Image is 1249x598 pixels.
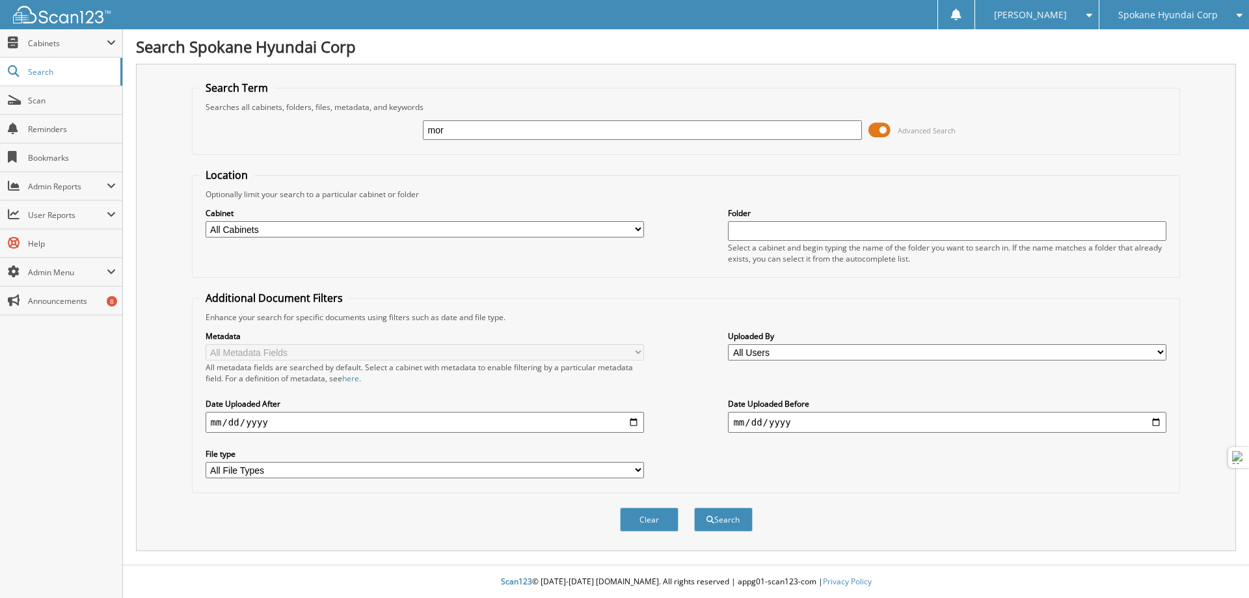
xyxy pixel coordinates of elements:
[28,295,116,306] span: Announcements
[28,210,107,221] span: User Reports
[728,412,1166,433] input: end
[206,398,644,409] label: Date Uploaded After
[994,11,1067,19] span: [PERSON_NAME]
[199,102,1174,113] div: Searches all cabinets, folders, files, metadata, and keywords
[28,38,107,49] span: Cabinets
[107,296,117,306] div: 8
[199,168,254,182] legend: Location
[199,291,349,305] legend: Additional Document Filters
[206,331,644,342] label: Metadata
[28,181,107,192] span: Admin Reports
[28,66,114,77] span: Search
[28,124,116,135] span: Reminders
[199,312,1174,323] div: Enhance your search for specific documents using filters such as date and file type.
[28,152,116,163] span: Bookmarks
[199,189,1174,200] div: Optionally limit your search to a particular cabinet or folder
[199,81,275,95] legend: Search Term
[1118,11,1218,19] span: Spokane Hyundai Corp
[342,373,359,384] a: here
[13,6,111,23] img: scan123-logo-white.svg
[123,566,1249,598] div: © [DATE]-[DATE] [DOMAIN_NAME]. All rights reserved | appg01-scan123-com |
[501,576,532,587] span: Scan123
[728,331,1166,342] label: Uploaded By
[28,267,107,278] span: Admin Menu
[206,362,644,384] div: All metadata fields are searched by default. Select a cabinet with metadata to enable filtering b...
[206,448,644,459] label: File type
[136,36,1236,57] h1: Search Spokane Hyundai Corp
[28,95,116,106] span: Scan
[728,242,1166,264] div: Select a cabinet and begin typing the name of the folder you want to search in. If the name match...
[728,208,1166,219] label: Folder
[620,508,678,532] button: Clear
[728,398,1166,409] label: Date Uploaded Before
[694,508,753,532] button: Search
[823,576,872,587] a: Privacy Policy
[28,238,116,249] span: Help
[206,412,644,433] input: start
[206,208,644,219] label: Cabinet
[898,126,956,135] span: Advanced Search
